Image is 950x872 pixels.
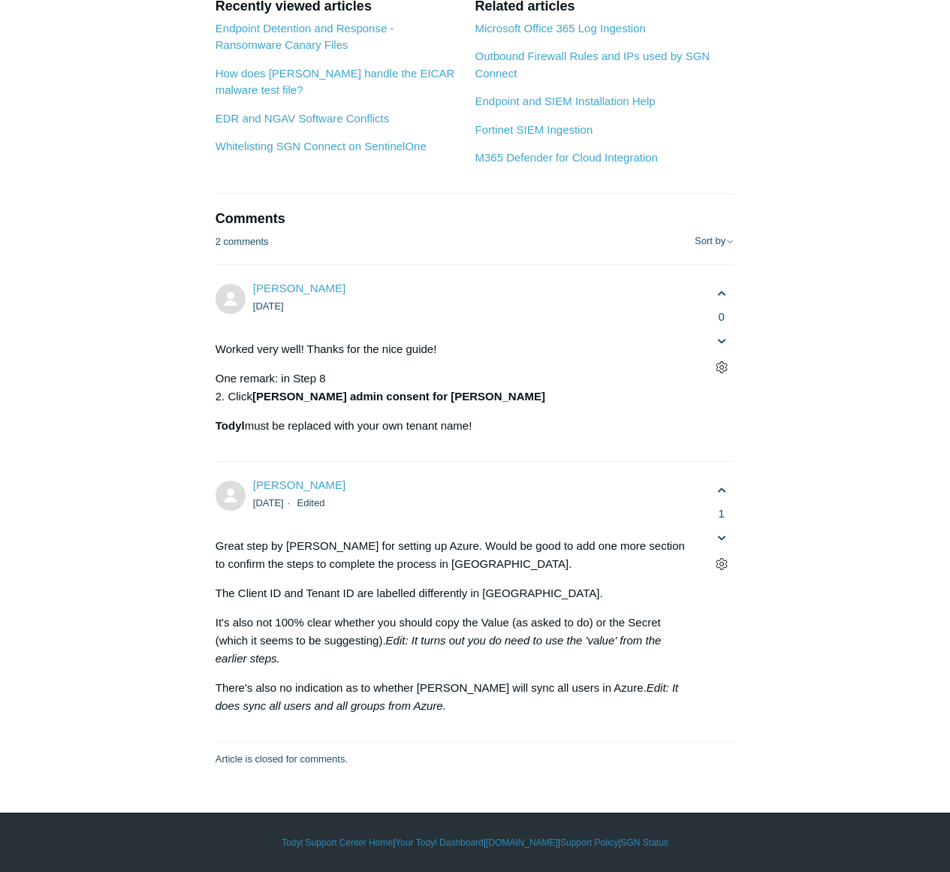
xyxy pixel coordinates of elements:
[621,836,668,849] a: SGN Status
[395,836,483,849] a: Your Todyl Dashboard
[216,234,269,249] p: 2 comments
[216,419,245,432] strong: Todyl
[216,417,693,435] p: must be replaced with your own tenant name!
[708,551,734,578] button: Comment actions
[695,236,734,247] button: Sort by
[216,634,662,665] em: Edit: It turns out you do need to use the 'value' from the earlier steps.
[252,390,545,403] strong: [PERSON_NAME] admin consent for [PERSON_NAME]
[216,537,693,573] p: Great step by [PERSON_NAME] for setting up Azure. Would be good to add one more section to confir...
[216,584,693,602] p: The Client ID and Tenant ID are labelled differently in [GEOGRAPHIC_DATA].
[216,67,454,97] a: How does [PERSON_NAME] handle the EICAR malware test file?
[216,140,427,152] a: Whitelisting SGN Connect on SentinelOne
[708,328,734,355] button: This comment was not helpful
[708,355,734,381] button: Comment actions
[216,112,389,125] a: EDR and NGAV Software Conflicts
[216,209,734,229] h2: Comments
[475,95,655,107] a: Endpoint and SIEM Installation Help
[708,280,734,306] button: This comment was helpful
[216,679,693,715] p: There's also no indication as to whether [PERSON_NAME] will sync all users in Azure.
[486,836,558,849] a: [DOMAIN_NAME]
[560,836,618,849] a: Support Policy
[708,309,734,326] span: 0
[253,282,345,294] span: Erwin Geirnaert
[253,282,345,294] a: [PERSON_NAME]
[216,752,348,767] p: Article is closed for comments.
[708,525,734,551] button: This comment was not helpful
[708,477,734,503] button: This comment was helpful
[253,497,284,508] time: 08/23/2021, 04:44
[297,497,325,508] li: Edited
[253,478,345,491] span: Stuart Brown
[216,340,693,358] p: Worked very well! Thanks for the nice guide!
[475,151,657,164] a: M365 Defender for Cloud Integration
[216,614,693,668] p: It's also not 100% clear whether you should copy the Value (as asked to do) or the Secret (which ...
[475,50,710,80] a: Outbound Firewall Rules and IPs used by SGN Connect
[282,836,393,849] a: Todyl Support Center Home
[708,505,734,523] span: 1
[216,22,394,52] a: Endpoint Detention and Response - Ransomware Canary Files
[475,22,645,35] a: Microsoft Office 365 Log Ingestion
[47,836,903,849] div: | | | |
[475,123,593,136] a: Fortinet SIEM Ingestion
[216,370,693,406] p: One remark: in Step 8 2. Click
[253,478,345,491] a: [PERSON_NAME]
[253,300,284,312] time: 06/07/2021, 11:45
